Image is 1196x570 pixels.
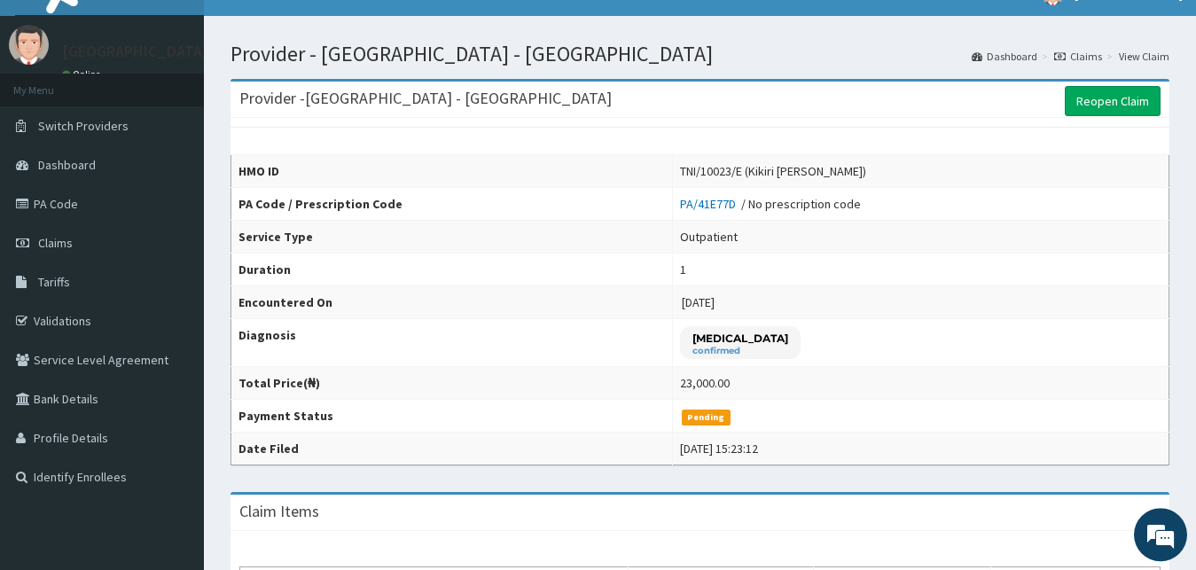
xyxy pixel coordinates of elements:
a: Dashboard [972,49,1037,64]
th: Payment Status [231,400,673,433]
h3: Claim Items [239,504,319,519]
small: confirmed [692,347,788,355]
span: [DATE] [682,294,715,310]
div: TNI/10023/E (Kikiri [PERSON_NAME]) [680,162,866,180]
div: 1 [680,261,686,278]
div: [DATE] 15:23:12 [680,440,758,457]
h1: Provider - [GEOGRAPHIC_DATA] - [GEOGRAPHIC_DATA] [231,43,1169,66]
a: Claims [1054,49,1102,64]
a: PA/41E77D [680,196,741,212]
th: HMO ID [231,155,673,188]
th: Service Type [231,221,673,254]
th: Diagnosis [231,319,673,367]
p: [GEOGRAPHIC_DATA] [62,43,208,59]
span: Dashboard [38,157,96,173]
div: / No prescription code [680,195,861,213]
a: Reopen Claim [1065,86,1161,116]
span: Switch Providers [38,118,129,134]
p: [MEDICAL_DATA] [692,331,788,346]
img: User Image [9,25,49,65]
th: Encountered On [231,286,673,319]
div: 23,000.00 [680,374,730,392]
span: Pending [682,410,731,426]
a: View Claim [1119,49,1169,64]
th: PA Code / Prescription Code [231,188,673,221]
h3: Provider - [GEOGRAPHIC_DATA] - [GEOGRAPHIC_DATA] [239,90,612,106]
th: Total Price(₦) [231,367,673,400]
th: Duration [231,254,673,286]
a: Online [62,68,105,81]
span: Claims [38,235,73,251]
div: Outpatient [680,228,738,246]
span: Tariffs [38,274,70,290]
th: Date Filed [231,433,673,465]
